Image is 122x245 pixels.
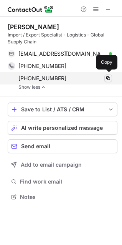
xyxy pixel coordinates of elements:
span: [EMAIL_ADDRESS][DOMAIN_NAME] [18,50,106,57]
div: Save to List / ATS / CRM [21,106,104,113]
button: AI write personalized message [8,121,117,135]
button: save-profile-one-click [8,103,117,116]
button: Add to email campaign [8,158,117,172]
span: Add to email campaign [21,162,82,168]
img: - [41,84,46,90]
span: [PHONE_NUMBER] [18,63,66,70]
div: [PERSON_NAME] [8,23,59,31]
div: Import / Export Specialist - Logistics - Global Supply Chain [8,31,117,45]
span: AI write personalized message [21,125,103,131]
button: Find work email [8,176,117,187]
a: Show less [18,84,117,90]
button: Notes [8,192,117,202]
span: Find work email [20,178,114,185]
span: Notes [20,194,114,200]
img: ContactOut v5.3.10 [8,5,54,14]
button: Send email [8,139,117,153]
span: [PHONE_NUMBER] [18,75,66,82]
span: Send email [21,143,50,149]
